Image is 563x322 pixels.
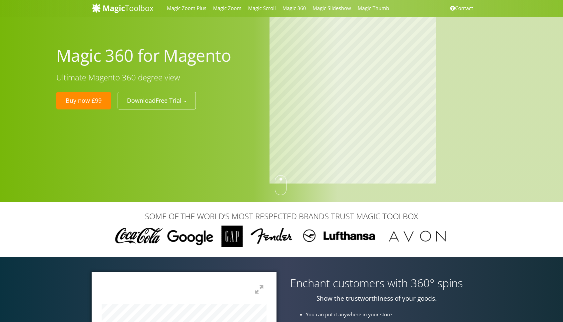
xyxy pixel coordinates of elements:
img: MagicToolbox.com - Image tools for your website [92,3,154,13]
li: You can put it anywhere in your store. [306,311,472,318]
a: Buy now £99 [56,92,111,109]
p: Show the trustworthiness of your goods. [286,295,466,302]
h3: Enchant customers with 360° spins [286,277,466,289]
h3: Ultimate Magento 360 degree view [56,73,260,82]
h3: SOME OF THE WORLD’S MOST RESPECTED BRANDS TRUST MAGIC TOOLBOX [92,212,471,221]
span: Free Trial [156,96,182,104]
img: Magic Toolbox Customers [111,226,452,247]
button: DownloadFree Trial [118,92,196,109]
h1: Magic 360 for Magento [56,45,260,66]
